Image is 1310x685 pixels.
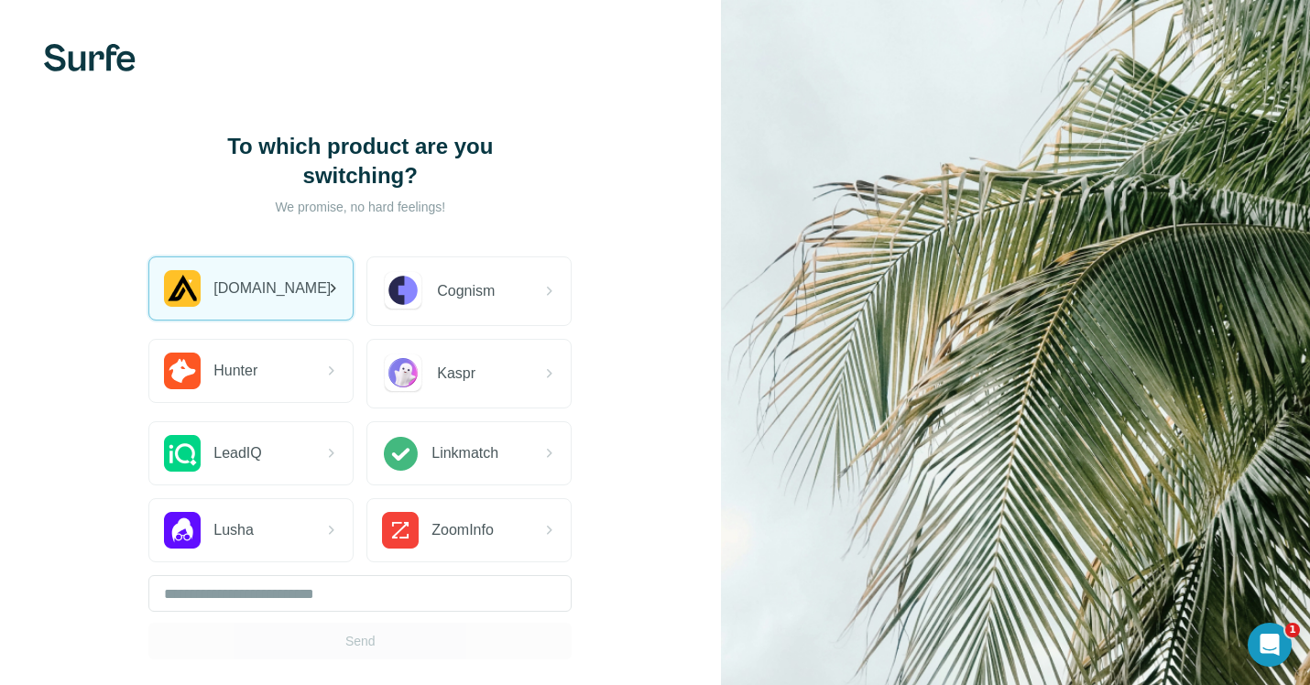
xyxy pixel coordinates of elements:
img: Surfe's logo [44,44,136,71]
img: LeadIQ Logo [164,435,201,472]
span: LeadIQ [213,442,261,464]
img: Cognism Logo [382,270,424,312]
img: Linkmatch Logo [382,435,419,472]
img: Lusha Logo [164,512,201,549]
p: We promise, no hard feelings! [177,198,543,216]
span: [DOMAIN_NAME] [213,277,331,299]
span: Linkmatch [431,442,498,464]
span: Kaspr [437,363,475,385]
iframe: Intercom live chat [1248,623,1292,667]
span: Lusha [213,519,254,541]
img: Kaspr Logo [382,353,424,395]
h1: To which product are you switching? [177,132,543,190]
span: Cognism [437,280,495,302]
span: Hunter [213,360,257,382]
span: ZoomInfo [431,519,494,541]
span: 1 [1285,623,1300,637]
img: Apollo.io Logo [164,270,201,307]
img: ZoomInfo Logo [382,512,419,549]
img: Hunter.io Logo [164,353,201,389]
